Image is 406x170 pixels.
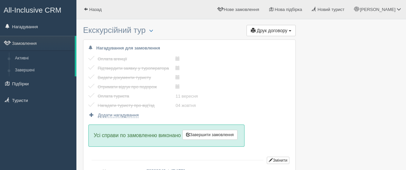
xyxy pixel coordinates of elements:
span: Нова підбірка [275,7,302,12]
td: Оплата агенції [98,54,175,64]
button: Завершити замовлення [182,130,238,140]
a: 04 жовтня [175,103,196,108]
span: Новий турист [318,7,345,12]
span: All-Inclusive CRM [4,6,61,14]
td: Оплата туриста [98,92,175,101]
a: Завершені [12,64,75,76]
td: Отримати відгук про подорож [98,82,175,92]
span: Додати нагадування [98,113,139,118]
span: Назад [89,7,102,12]
button: Змінити [267,157,289,164]
button: Друк договору [247,25,296,36]
span: Усі справи по замовленню виконано [88,125,245,147]
a: 11 вересня [175,94,198,99]
b: Нагадування для замовлення [96,45,160,50]
td: Видати документи туристу [98,73,175,82]
span: Завершити замовлення [186,132,234,137]
a: Додати нагадування [88,112,139,118]
span: Друк договору [257,28,287,33]
td: Нагадати туристу про від'їзд [98,101,175,110]
span: Нове замовлення [224,7,259,12]
a: Активні [12,52,75,64]
td: Підтвердити заявку у туроператора [98,64,175,73]
h3: Екскурсійний тур [83,26,296,36]
span: [PERSON_NAME] [360,7,395,12]
a: All-Inclusive CRM [0,0,76,19]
